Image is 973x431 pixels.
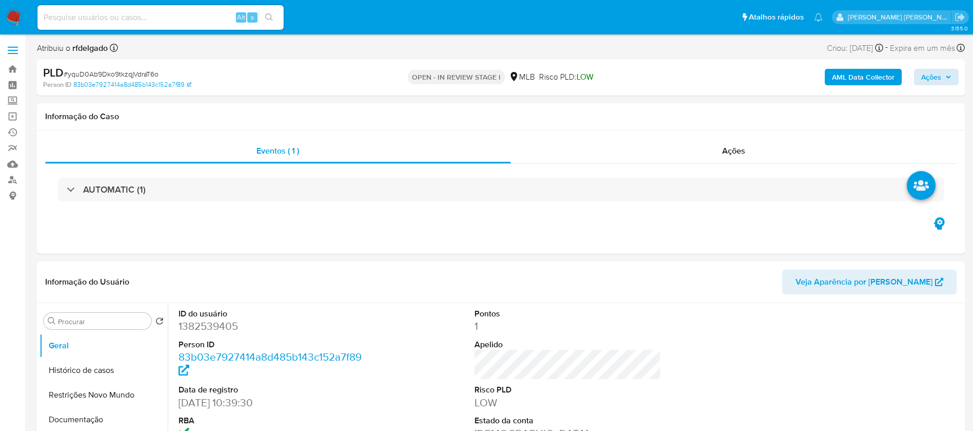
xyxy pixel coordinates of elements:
dt: Data de registro [178,384,366,396]
dd: 1 [474,319,662,333]
dd: [DATE] 10:39:30 [178,396,366,410]
dd: 1382539405 [178,319,366,333]
b: PLD [43,64,64,81]
p: OPEN - IN REVIEW STAGE I [408,70,505,84]
dt: RBA [178,415,366,426]
span: Atalhos rápidos [749,12,804,23]
button: Retornar ao pedido padrão [155,317,164,328]
dt: Pontos [474,308,662,320]
p: renata.fdelgado@mercadopago.com.br [848,12,951,22]
button: search-icon [259,10,280,25]
dt: Person ID [178,339,366,350]
dt: Estado da conta [474,415,662,426]
dt: Apelido [474,339,662,350]
span: Atribuiu o [37,43,108,54]
span: s [251,12,254,22]
button: Geral [39,333,168,358]
a: Notificações [814,13,823,22]
b: Person ID [43,80,71,89]
span: Veja Aparência por [PERSON_NAME] [796,270,932,294]
span: Risco PLD: [539,71,593,83]
span: - [885,41,888,55]
dt: Risco PLD [474,384,662,396]
div: MLB [509,71,535,83]
a: 83b03e7927414a8d485b143c152a7f89 [178,349,362,379]
button: Veja Aparência por [PERSON_NAME] [782,270,957,294]
input: Procurar [58,317,147,326]
span: Alt [237,12,245,22]
button: AML Data Collector [825,69,902,85]
button: Histórico de casos [39,358,168,383]
dd: LOW [474,396,662,410]
h3: AUTOMATIC (1) [83,184,146,195]
b: rfdelgado [70,42,108,54]
div: AUTOMATIC (1) [57,178,944,201]
span: # yquD0Ab9Dko9tkzqjVdraT6o [64,69,158,79]
button: Ações [914,69,959,85]
button: Procurar [48,317,56,325]
span: Ações [921,69,941,85]
h1: Informação do Usuário [45,277,129,287]
div: Criou: [DATE] [827,41,883,55]
b: AML Data Collector [832,69,895,85]
a: Sair [955,12,965,23]
a: 83b03e7927414a8d485b143c152a7f89 [73,80,191,89]
input: Pesquise usuários ou casos... [37,11,284,24]
span: Eventos ( 1 ) [256,145,299,157]
button: Restrições Novo Mundo [39,383,168,407]
span: LOW [577,71,593,83]
span: Expira em um mês [890,43,955,54]
dt: ID do usuário [178,308,366,320]
span: Ações [722,145,745,157]
h1: Informação do Caso [45,111,957,122]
